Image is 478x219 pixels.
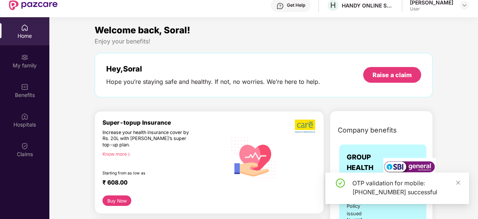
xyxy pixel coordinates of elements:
[342,2,394,9] div: HANDY ONLINE SOLUTIONS PRIVATE LIMITED
[21,142,28,150] img: svg+xml;base64,PHN2ZyBpZD0iQ2xhaW0iIHhtbG5zPSJodHRwOi8vd3d3LnczLm9yZy8yMDAwL3N2ZyIgd2lkdGg9IjIwIi...
[21,24,28,31] img: svg+xml;base64,PHN2ZyBpZD0iSG9tZSIgeG1sbnM9Imh0dHA6Ly93d3cudzMub3JnLzIwMDAvc3ZnIiB3aWR0aD0iMjAiIG...
[276,2,284,10] img: svg+xml;base64,PHN2ZyBpZD0iSGVscC0zMngzMiIgeG1sbnM9Imh0dHA6Ly93d3cudzMub3JnLzIwMDAvc3ZnIiB3aWR0aD...
[336,179,345,188] span: check-circle
[102,151,223,156] div: Know more
[102,119,227,126] div: Super-topup Insurance
[227,130,281,184] img: svg+xml;base64,PHN2ZyB4bWxucz0iaHR0cDovL3d3dy53My5vcmcvMjAwMC9zdmciIHhtbG5zOnhsaW5rPSJodHRwOi8vd3...
[9,0,58,10] img: New Pazcare Logo
[95,37,433,45] div: Enjoy your benefits!
[373,71,412,79] div: Raise a claim
[21,113,28,120] img: svg+xml;base64,PHN2ZyBpZD0iSG9zcGl0YWxzIiB4bWxucz0iaHR0cDovL3d3dy53My5vcmcvMjAwMC9zdmciIHdpZHRoPS...
[347,152,387,184] span: GROUP HEALTH INSURANCE
[330,1,336,10] span: H
[106,78,320,86] div: Hope you’re staying safe and healthy. If not, no worries. We’re here to help.
[383,158,436,178] img: insurerLogo
[287,2,305,8] div: Get Help
[102,179,220,188] div: ₹ 608.00
[95,25,190,36] span: Welcome back, Soral!
[462,2,468,8] img: svg+xml;base64,PHN2ZyBpZD0iRHJvcGRvd24tMzJ4MzIiIHhtbG5zPSJodHRwOi8vd3d3LnczLm9yZy8yMDAwL3N2ZyIgd2...
[21,54,28,61] img: svg+xml;base64,PHN2ZyB3aWR0aD0iMjAiIGhlaWdodD0iMjAiIHZpZXdCb3g9IjAgMCAyMCAyMCIgZmlsbD0ibm9uZSIgeG...
[410,6,453,12] div: User
[338,125,397,136] span: Company benefits
[102,130,195,148] div: Increase your health insurance cover by Rs. 20L with [PERSON_NAME]’s super top-up plan.
[102,195,131,206] button: Buy Now
[295,119,316,133] img: b5dec4f62d2307b9de63beb79f102df3.png
[456,180,461,185] span: close
[352,179,460,197] div: OTP validation for mobile: [PHONE_NUMBER] successful
[127,152,131,156] span: right
[102,171,195,176] div: Starting from as low as
[106,64,320,73] div: Hey, Soral
[21,83,28,91] img: svg+xml;base64,PHN2ZyBpZD0iQmVuZWZpdHMiIHhtbG5zPSJodHRwOi8vd3d3LnczLm9yZy8yMDAwL3N2ZyIgd2lkdGg9Ij...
